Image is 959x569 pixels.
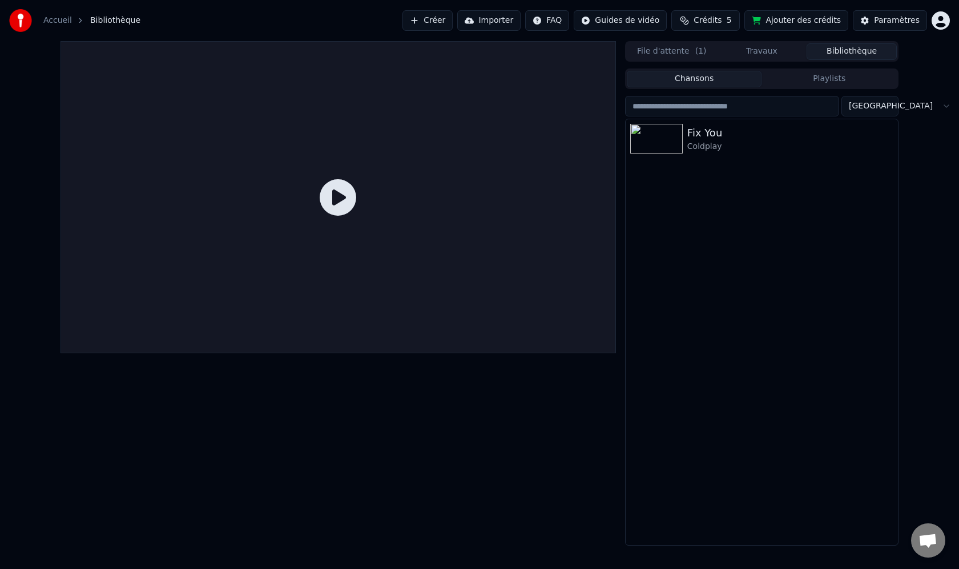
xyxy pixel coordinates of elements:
button: Chansons [627,71,762,87]
button: Travaux [717,43,807,60]
span: Crédits [694,15,722,26]
span: ( 1 ) [695,46,707,57]
span: [GEOGRAPHIC_DATA] [849,100,933,112]
button: FAQ [525,10,569,31]
button: Bibliothèque [807,43,897,60]
span: Bibliothèque [90,15,140,26]
button: Ajouter des crédits [744,10,848,31]
div: Fix You [687,125,893,141]
img: youka [9,9,32,32]
button: Créer [402,10,453,31]
button: File d'attente [627,43,717,60]
button: Crédits5 [671,10,740,31]
button: Guides de vidéo [574,10,667,31]
span: 5 [727,15,732,26]
div: Paramètres [874,15,920,26]
a: Ouvrir le chat [911,523,945,558]
div: Coldplay [687,141,893,152]
nav: breadcrumb [43,15,140,26]
button: Importer [457,10,521,31]
button: Paramètres [853,10,927,31]
button: Playlists [761,71,897,87]
a: Accueil [43,15,72,26]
